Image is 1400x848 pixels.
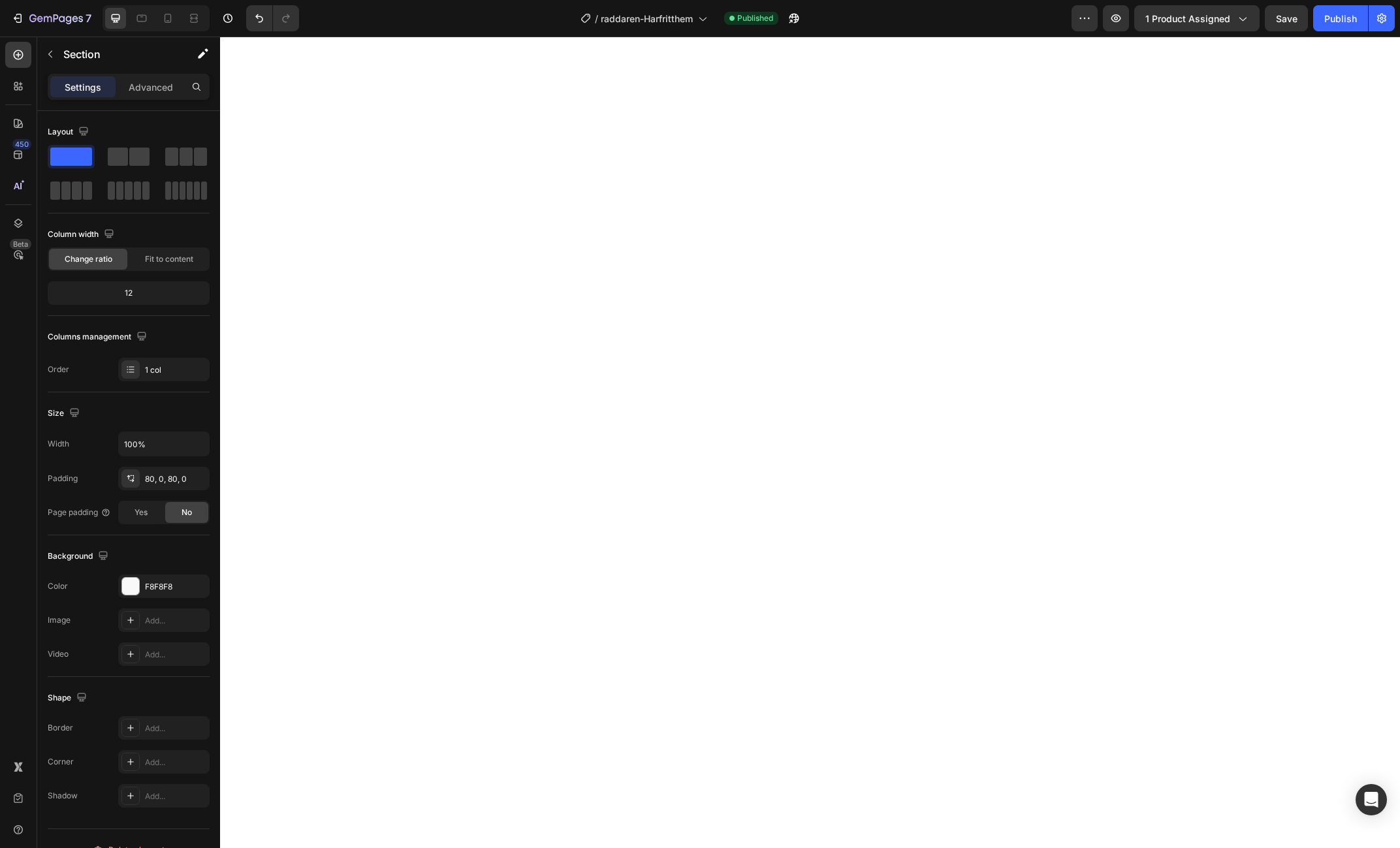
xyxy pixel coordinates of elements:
[12,139,31,149] div: 450
[182,507,192,518] span: No
[48,614,71,626] div: Image
[48,123,91,141] div: Layout
[601,12,693,25] span: raddaren-Harfritthem
[5,5,97,31] button: 7
[48,507,111,518] div: Page padding
[48,438,69,450] div: Width
[145,615,206,627] div: Add...
[10,239,31,249] div: Beta
[135,507,148,518] span: Yes
[48,648,69,660] div: Video
[145,649,206,661] div: Add...
[145,364,206,376] div: 1 col
[1134,5,1260,31] button: 1 product assigned
[129,80,173,94] p: Advanced
[65,253,112,265] span: Change ratio
[48,548,111,565] div: Background
[48,580,68,592] div: Color
[50,284,207,302] div: 12
[48,364,69,375] div: Order
[595,12,598,25] span: /
[48,473,78,484] div: Padding
[145,581,206,593] div: F8F8F8
[145,757,206,768] div: Add...
[1145,12,1230,25] span: 1 product assigned
[48,722,73,734] div: Border
[63,46,170,62] p: Section
[1324,12,1357,25] div: Publish
[145,791,206,802] div: Add...
[86,10,91,26] p: 7
[1265,5,1308,31] button: Save
[48,756,74,768] div: Corner
[48,226,117,243] div: Column width
[220,37,1400,848] iframe: Design area
[145,253,193,265] span: Fit to content
[1313,5,1368,31] button: Publish
[1356,784,1387,815] div: Open Intercom Messenger
[48,689,89,707] div: Shape
[145,723,206,734] div: Add...
[48,405,82,422] div: Size
[145,473,206,485] div: 80, 0, 80, 0
[48,790,78,802] div: Shadow
[119,432,209,456] input: Auto
[48,328,150,346] div: Columns management
[1276,13,1297,24] span: Save
[65,80,101,94] p: Settings
[246,5,299,31] div: Undo/Redo
[737,12,773,24] span: Published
